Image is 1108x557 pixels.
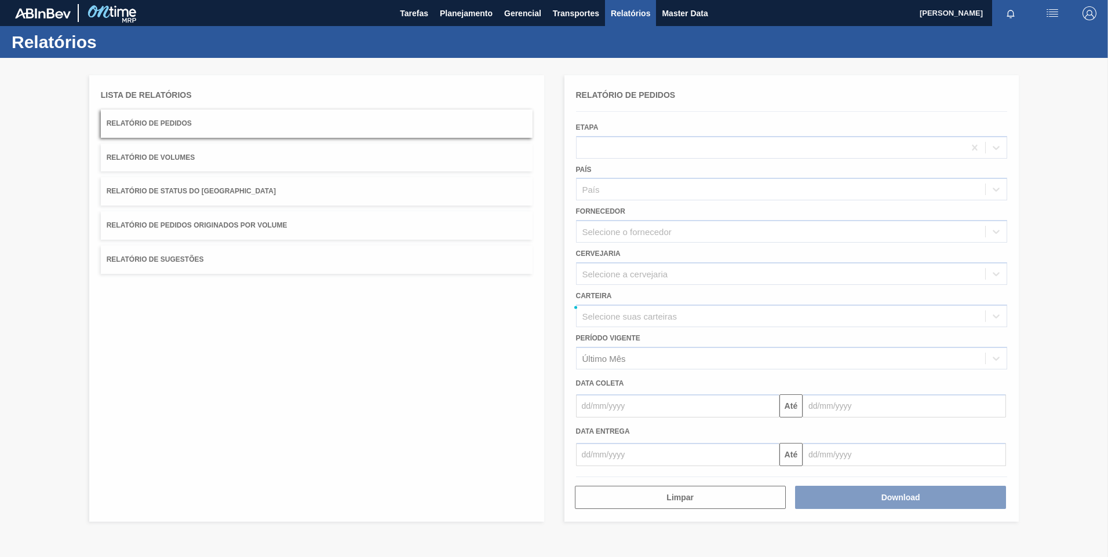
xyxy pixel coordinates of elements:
[611,6,650,20] span: Relatórios
[400,6,428,20] span: Tarefas
[15,8,71,19] img: TNhmsLtSVTkK8tSr43FrP2fwEKptu5GPRR3wAAAABJRU5ErkJggg==
[1045,6,1059,20] img: userActions
[504,6,541,20] span: Gerencial
[440,6,493,20] span: Planejamento
[662,6,708,20] span: Master Data
[1083,6,1096,20] img: Logout
[992,5,1029,21] button: Notificações
[12,35,217,49] h1: Relatórios
[553,6,599,20] span: Transportes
